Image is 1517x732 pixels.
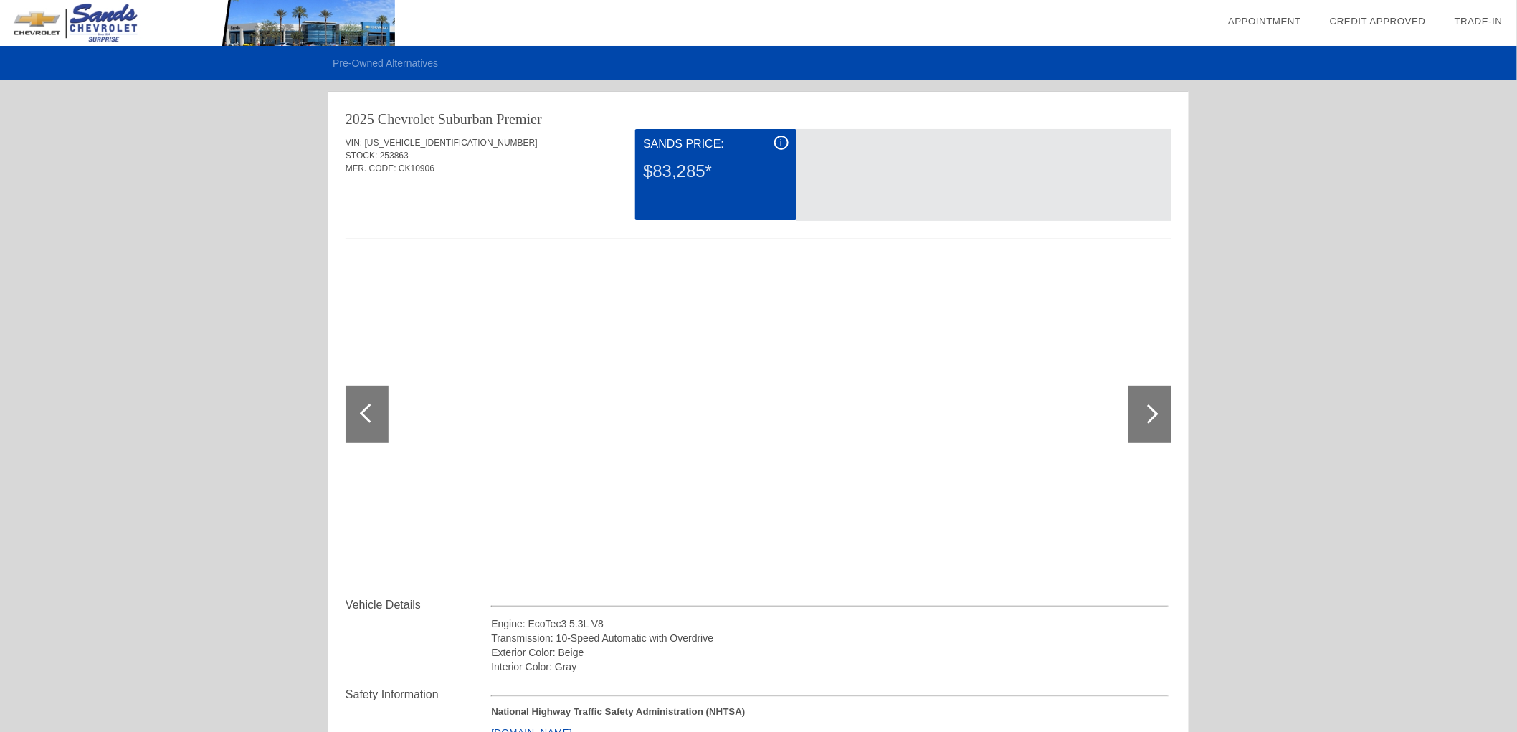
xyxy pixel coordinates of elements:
[491,660,1169,674] div: Interior Color: Gray
[380,151,409,161] span: 253863
[1330,16,1426,27] a: Credit Approved
[491,617,1169,631] div: Engine: EcoTec3 5.3L V8
[491,706,745,717] strong: National Highway Traffic Safety Administration (NHTSA)
[346,138,362,148] span: VIN:
[346,196,1171,219] div: Quoted on [DATE] 1:26:27 PM
[399,163,434,174] span: CK10906
[497,109,542,129] div: Premier
[491,645,1169,660] div: Exterior Color: Beige
[1455,16,1503,27] a: Trade-In
[643,136,788,153] div: Sands Price:
[491,631,1169,645] div: Transmission: 10-Speed Automatic with Overdrive
[346,163,396,174] span: MFR. CODE:
[346,686,491,703] div: Safety Information
[1228,16,1301,27] a: Appointment
[643,153,788,190] div: $83,285*
[774,136,789,150] div: i
[365,138,538,148] span: [US_VEHICLE_IDENTIFICATION_NUMBER]
[346,109,493,129] div: 2025 Chevrolet Suburban
[346,596,491,614] div: Vehicle Details
[346,151,377,161] span: STOCK:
